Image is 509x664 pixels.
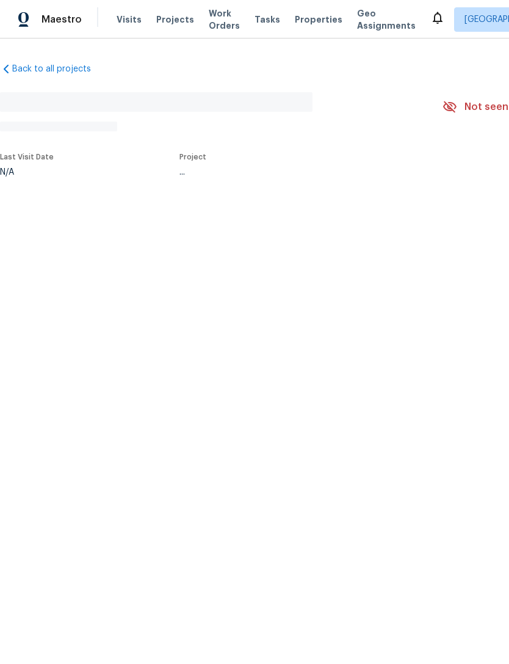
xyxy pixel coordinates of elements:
[295,13,342,26] span: Properties
[117,13,142,26] span: Visits
[209,7,240,32] span: Work Orders
[42,13,82,26] span: Maestro
[179,153,206,161] span: Project
[357,7,416,32] span: Geo Assignments
[254,15,280,24] span: Tasks
[179,168,414,177] div: ...
[156,13,194,26] span: Projects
